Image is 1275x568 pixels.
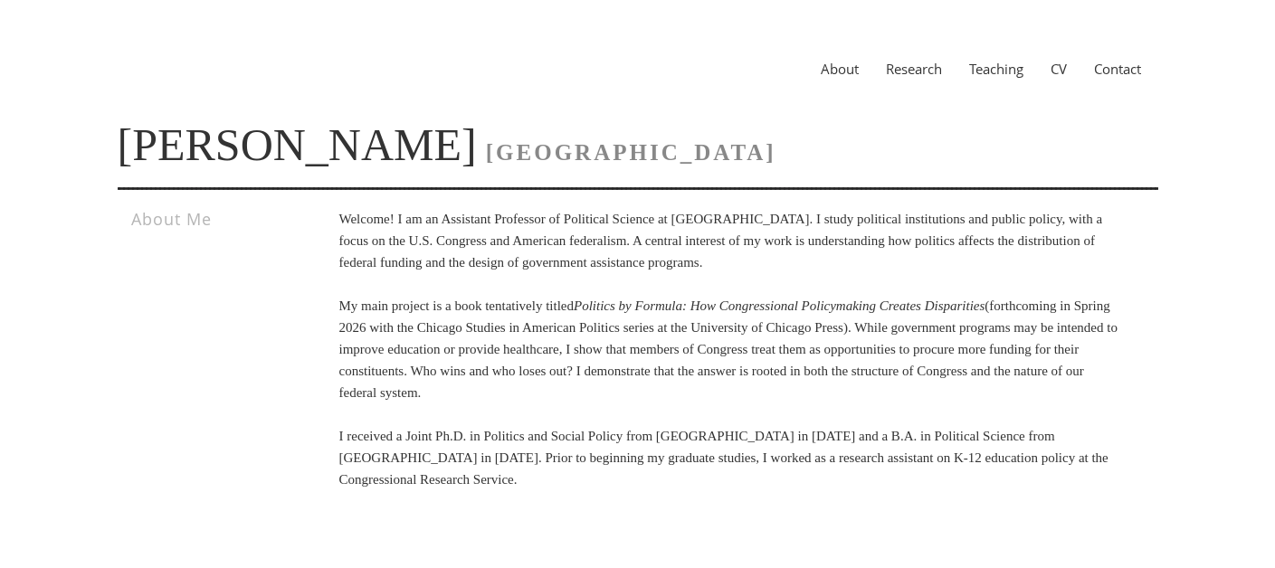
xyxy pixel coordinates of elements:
a: CV [1037,60,1080,78]
span: [GEOGRAPHIC_DATA] [486,140,776,165]
a: [PERSON_NAME] [118,119,477,170]
a: Contact [1080,60,1155,78]
h3: About Me [131,208,288,230]
a: Teaching [956,60,1037,78]
a: Research [872,60,956,78]
p: Welcome! I am an Assistant Professor of Political Science at [GEOGRAPHIC_DATA]. I study political... [339,208,1120,490]
i: Politics by Formula: How Congressional Policymaking Creates Disparities [574,298,985,313]
a: About [807,60,872,78]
